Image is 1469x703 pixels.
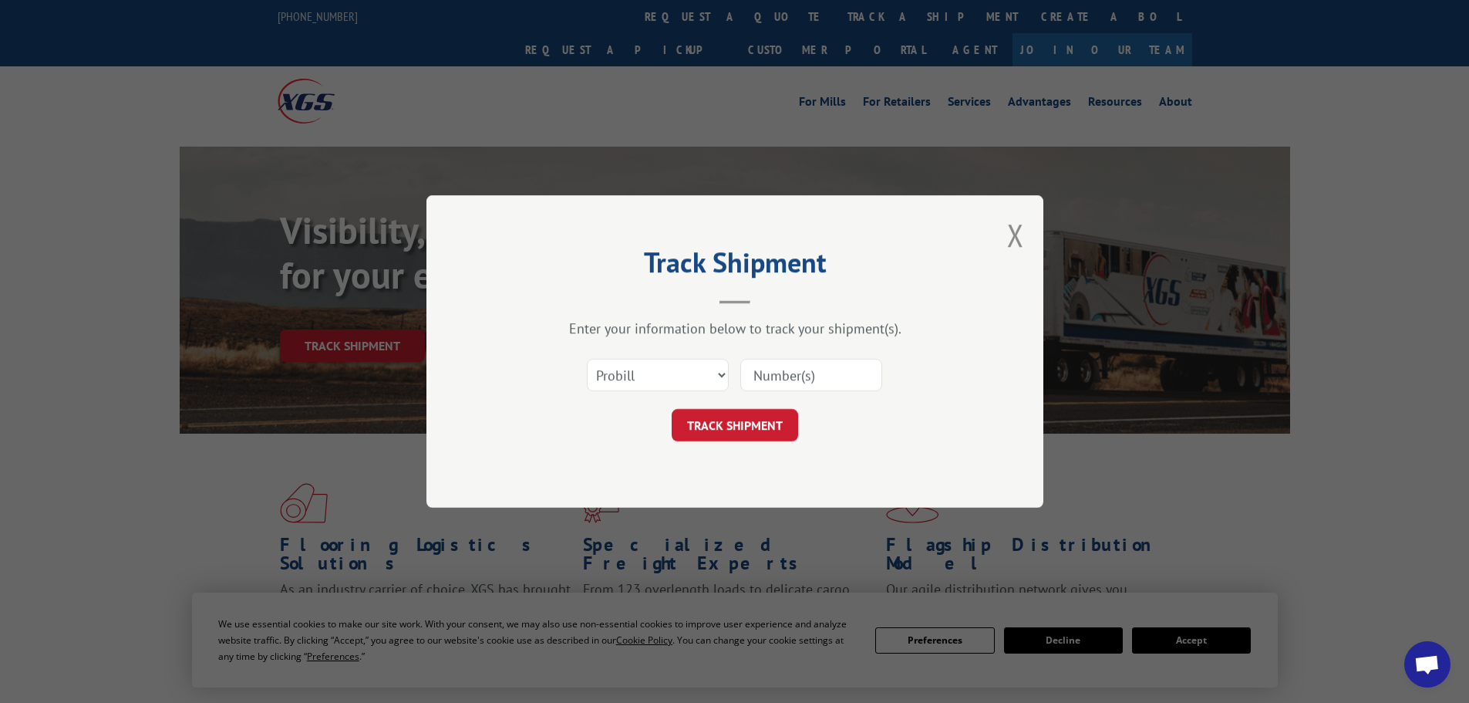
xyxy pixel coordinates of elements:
div: Enter your information below to track your shipment(s). [504,319,966,337]
div: Open chat [1404,641,1450,688]
input: Number(s) [740,359,882,391]
button: Close modal [1007,215,1024,255]
button: TRACK SHIPMENT [672,409,798,441]
h2: Track Shipment [504,252,966,281]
